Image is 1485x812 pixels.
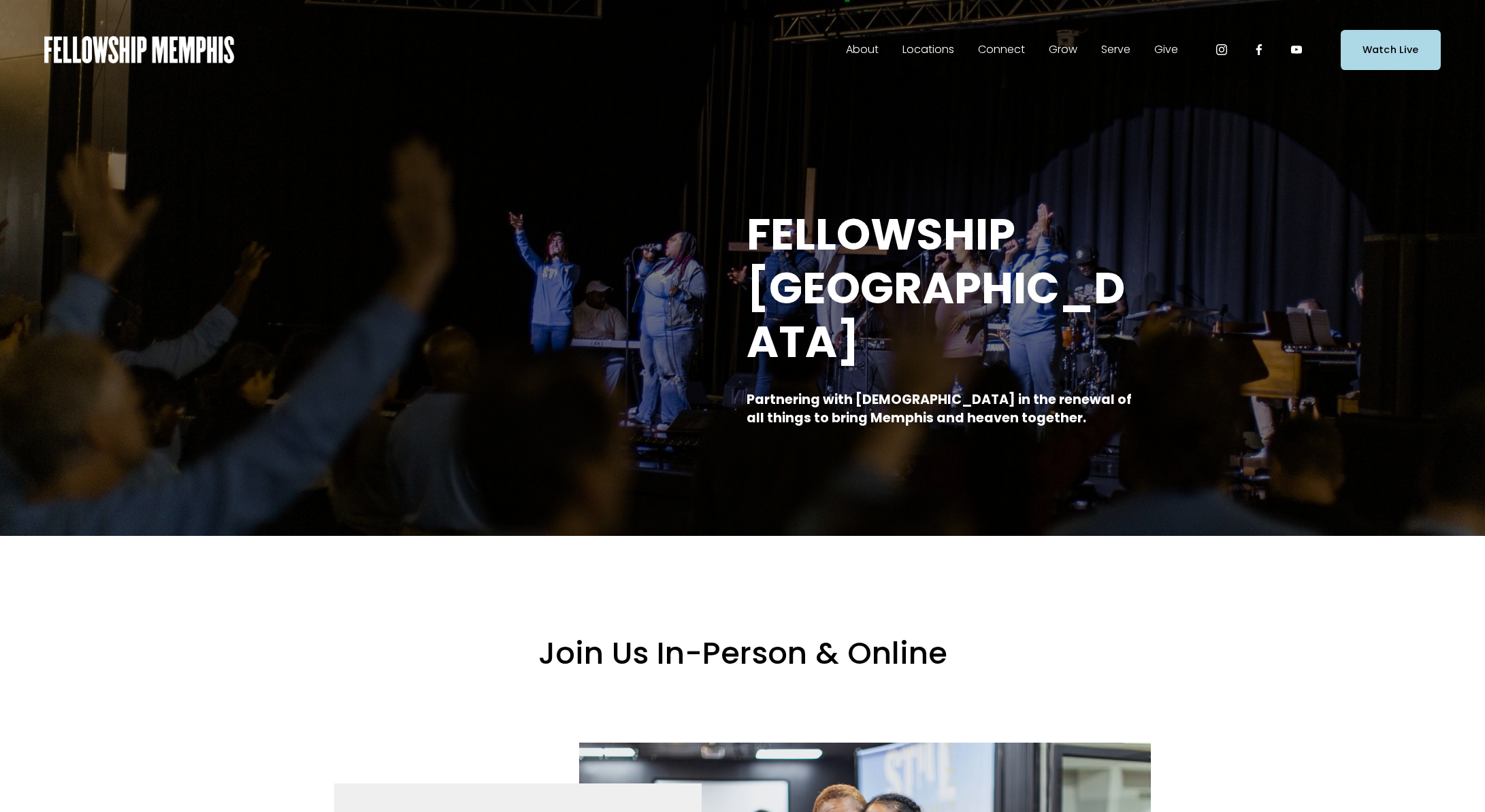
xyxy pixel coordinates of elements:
[1101,40,1130,60] span: Serve
[747,204,1125,372] strong: FELLOWSHIP [GEOGRAPHIC_DATA]
[1049,39,1077,61] a: folder dropdown
[846,39,879,61] a: folder dropdown
[44,36,234,63] img: Fellowship Memphis
[1049,40,1077,60] span: Grow
[902,39,954,61] a: folder dropdown
[978,39,1025,61] a: folder dropdown
[1290,43,1303,56] a: YouTube
[978,40,1025,60] span: Connect
[902,40,954,60] span: Locations
[1215,43,1228,56] a: Instagram
[846,40,879,60] span: About
[1101,39,1130,61] a: folder dropdown
[1154,40,1178,60] span: Give
[334,634,1151,673] h2: Join Us In-Person & Online
[1252,43,1266,56] a: Facebook
[1154,39,1178,61] a: folder dropdown
[1341,30,1441,70] a: Watch Live
[747,390,1135,427] strong: Partnering with [DEMOGRAPHIC_DATA] in the renewal of all things to bring Memphis and heaven toget...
